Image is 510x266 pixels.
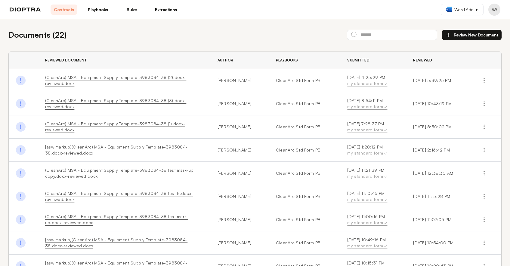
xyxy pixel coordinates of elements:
div: my standard form ✓ [347,243,399,249]
a: CleanArc Std Form PB [276,147,333,153]
th: Reviewed [406,52,472,69]
img: Done [16,145,26,155]
a: Rules [119,5,145,15]
img: Done [16,122,26,132]
td: [DATE] 11:10:46 PM [340,185,406,208]
a: (CleanArc) MSA - Equipment Supply Template-3983084-38 (2).docx-reviewed.docx [45,75,187,86]
td: [DATE] 12:38:30 AM [406,162,472,185]
th: Playbooks [269,52,340,69]
th: Reviewed Document [38,52,210,69]
a: Extractions [153,5,179,15]
a: Contracts [51,5,77,15]
h2: Documents ( 22 ) [8,29,66,41]
img: Done [16,76,26,85]
a: CleanArc Std Form PB [276,193,333,199]
a: CleanArc Std Form PB [276,124,333,130]
td: [DATE] 5:39:25 PM [406,69,472,92]
td: [DATE] 7:28:37 PM [340,115,406,139]
td: [PERSON_NAME] [210,231,269,255]
th: Author [210,52,269,69]
a: [asw markup](CleanArc) MSA - Equipment Supply Template-3983084-38.docx-reviewed.docx [45,237,188,248]
td: [DATE] 8:50:02 PM [406,115,472,139]
img: logo [10,8,41,12]
a: (CleanArc) MSA - Equipment Supply Template-3983084-38 test B.docx-reviewed.docx [45,191,193,202]
a: (CleanArc) MSA - Equipment Supply Template-3983084-38 (3).docx-reviewed.docx [45,98,187,109]
div: my standard form ✓ [347,173,399,179]
span: Word Add-in [454,7,478,13]
img: word [446,7,452,12]
img: Done [16,192,26,201]
div: my standard form ✓ [347,80,399,86]
div: my standard form ✓ [347,104,399,110]
td: [PERSON_NAME] [210,92,269,115]
a: [asw markup](CleanArc) MSA - Equipment Supply Template-3983084-38.docx-reviewed.docx [45,144,188,155]
td: [DATE] 4:25:29 PM [340,69,406,92]
td: [PERSON_NAME] [210,139,269,162]
a: CleanArc Std Form PB [276,240,333,246]
div: my standard form ✓ [347,127,399,133]
td: [DATE] 10:43:19 PM [406,92,472,115]
a: CleanArc Std Form PB [276,170,333,176]
td: [DATE] 11:21:39 PM [340,162,406,185]
td: [PERSON_NAME] [210,208,269,231]
th: Submitted [340,52,406,69]
img: Done [16,215,26,224]
img: Done [16,99,26,108]
div: my standard form ✓ [347,150,399,156]
td: [PERSON_NAME] [210,69,269,92]
td: [DATE] 11:00:16 PM [340,208,406,231]
td: [DATE] 11:15:28 PM [406,185,472,208]
a: Word Add-in [441,4,484,15]
td: [DATE] 10:54:00 PM [406,231,472,255]
td: [DATE] 1:28:12 PM [340,139,406,162]
img: Done [16,168,26,178]
td: [DATE] 2:16:42 PM [406,139,472,162]
td: [PERSON_NAME] [210,185,269,208]
a: (CleanArc) MSA - Equipment Supply Template-3983084-38 (1).docx-reviewed.docx [45,121,185,132]
div: my standard form ✓ [347,220,399,226]
a: CleanArc Std Form PB [276,77,333,83]
a: (CleanArc) MSA - Equipment Supply Template-3983084-38 test mark-up copy.docx-reviewed.docx [45,167,193,179]
div: my standard form ✓ [347,196,399,202]
button: Review New Document [442,30,502,40]
td: [PERSON_NAME] [210,162,269,185]
button: Profile menu [488,4,500,16]
a: CleanArc Std Form PB [276,101,333,107]
td: [DATE] 8:54:11 PM [340,92,406,115]
a: (CleanArc) MSA - Equipment Supply Template-3983084-38 test mark-up.docx-reviewed.docx [45,214,188,225]
td: [DATE] 10:49:16 PM [340,231,406,255]
img: Done [16,238,26,248]
td: [PERSON_NAME] [210,115,269,139]
td: [DATE] 11:07:05 PM [406,208,472,231]
a: CleanArc Std Form PB [276,217,333,223]
a: Playbooks [85,5,111,15]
